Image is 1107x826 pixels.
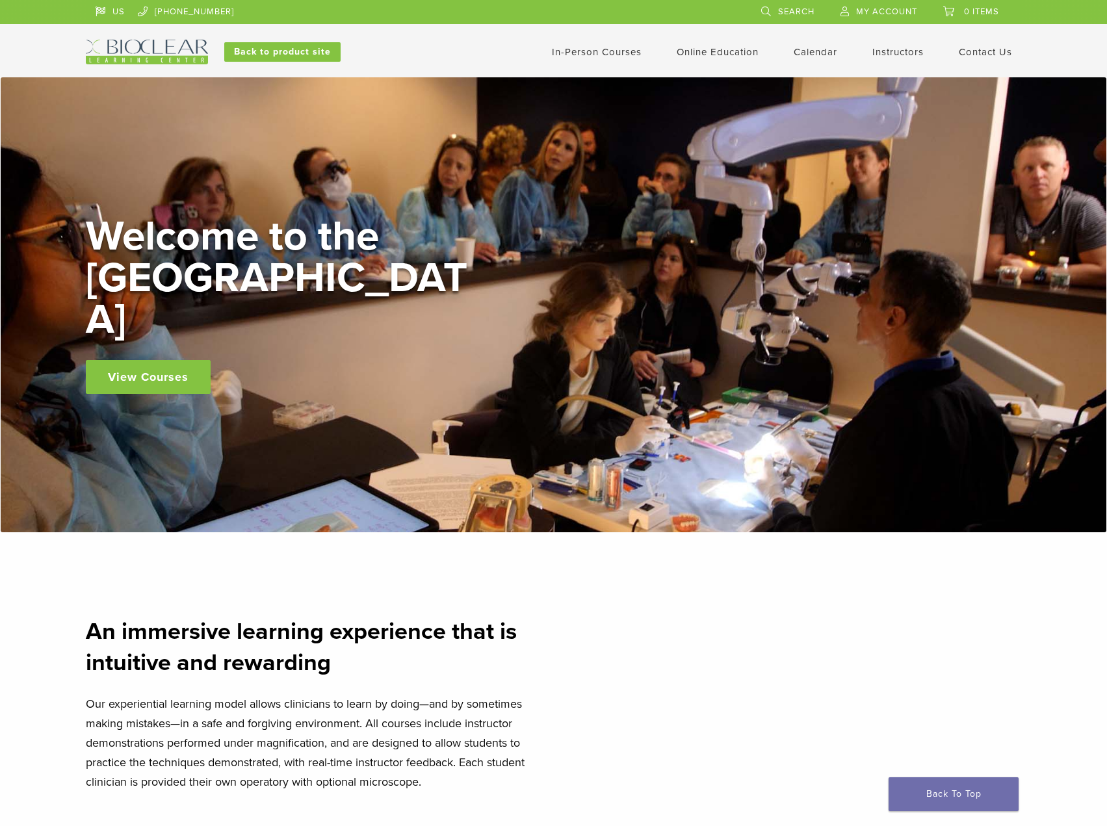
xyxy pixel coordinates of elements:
[778,6,814,17] span: Search
[889,777,1019,811] a: Back To Top
[552,46,642,58] a: In-Person Courses
[964,6,999,17] span: 0 items
[86,216,476,341] h2: Welcome to the [GEOGRAPHIC_DATA]
[856,6,917,17] span: My Account
[86,360,211,394] a: View Courses
[872,46,924,58] a: Instructors
[86,617,517,677] strong: An immersive learning experience that is intuitive and rewarding
[677,46,759,58] a: Online Education
[224,42,341,62] a: Back to product site
[86,694,546,792] p: Our experiential learning model allows clinicians to learn by doing—and by sometimes making mista...
[86,40,208,64] img: Bioclear
[959,46,1012,58] a: Contact Us
[794,46,837,58] a: Calendar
